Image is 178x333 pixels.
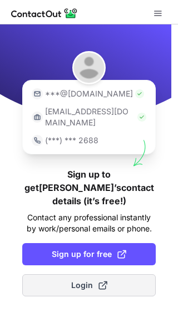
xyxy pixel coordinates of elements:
[45,106,135,128] p: [EMAIL_ADDRESS][DOMAIN_NAME]
[32,135,43,146] img: https://contactout.com/extension/app/static/media/login-phone-icon.bacfcb865e29de816d437549d7f4cb...
[22,212,156,234] p: Contact any professional instantly by work/personal emails or phone.
[137,113,146,122] img: Check Icon
[32,112,43,123] img: https://contactout.com/extension/app/static/media/login-work-icon.638a5007170bc45168077fde17b29a1...
[52,249,126,260] span: Sign up for free
[72,51,106,84] img: Greg Mcnally
[32,88,43,99] img: https://contactout.com/extension/app/static/media/login-email-icon.f64bce713bb5cd1896fef81aa7b14a...
[22,168,156,208] h1: Sign up to get [PERSON_NAME]’s contact details (it’s free!)
[22,243,156,265] button: Sign up for free
[71,280,107,291] span: Login
[135,89,144,98] img: Check Icon
[11,7,78,20] img: ContactOut v5.3.10
[45,88,133,99] p: ***@[DOMAIN_NAME]
[22,274,156,296] button: Login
